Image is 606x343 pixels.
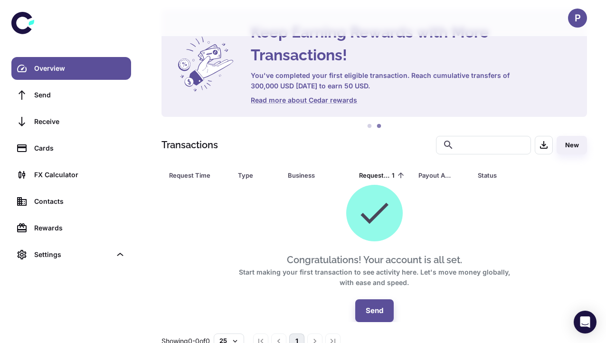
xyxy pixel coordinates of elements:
[169,169,214,182] div: Request Time
[359,169,392,182] div: Requested Amount
[11,190,131,213] a: Contacts
[557,136,587,154] button: New
[11,137,131,160] a: Cards
[11,57,131,80] a: Overview
[365,122,374,131] button: 1
[568,9,587,28] button: P
[11,110,131,133] a: Receive
[251,21,576,67] h4: Keep Earning Rewards with More Transactions!
[11,217,131,239] a: Rewards
[574,311,597,333] div: Open Intercom Messenger
[169,169,227,182] span: Request Time
[34,223,125,233] div: Rewards
[359,169,407,182] span: Requested Amount1
[478,169,537,182] div: Status
[418,169,454,182] div: Payout Amount
[251,95,576,105] a: Read more about Cedar rewards
[34,143,125,153] div: Cards
[34,196,125,207] div: Contacts
[374,122,384,131] button: 2
[355,299,394,322] button: Send
[11,243,131,266] div: Settings
[232,267,517,288] h6: Start making your first transaction to see activity here. Let's move money globally, with ease an...
[418,169,466,182] span: Payout Amount
[238,169,276,182] span: Type
[34,116,125,127] div: Receive
[34,170,125,180] div: FX Calculator
[251,70,512,91] h6: You've completed your first eligible transaction. Reach cumulative transfers of 300,000 USD [DATE...
[478,169,549,182] span: Status
[11,163,131,186] a: FX Calculator
[287,253,462,267] h5: Congratulations! Your account is all set.
[161,138,218,152] h1: Transactions
[34,90,125,100] div: Send
[34,63,125,74] div: Overview
[34,249,111,260] div: Settings
[11,84,131,106] a: Send
[238,169,264,182] div: Type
